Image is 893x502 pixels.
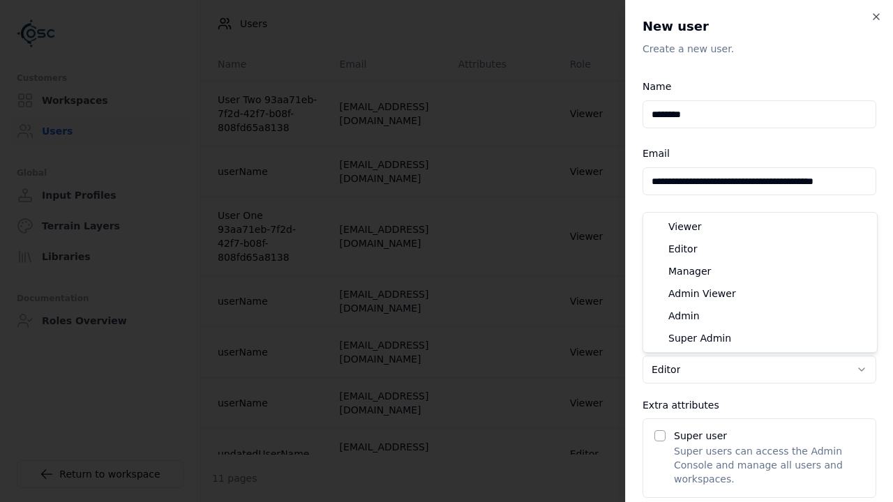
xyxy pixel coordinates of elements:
[668,242,697,256] span: Editor
[668,220,702,234] span: Viewer
[668,309,700,323] span: Admin
[668,287,736,301] span: Admin Viewer
[668,264,711,278] span: Manager
[668,331,731,345] span: Super Admin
